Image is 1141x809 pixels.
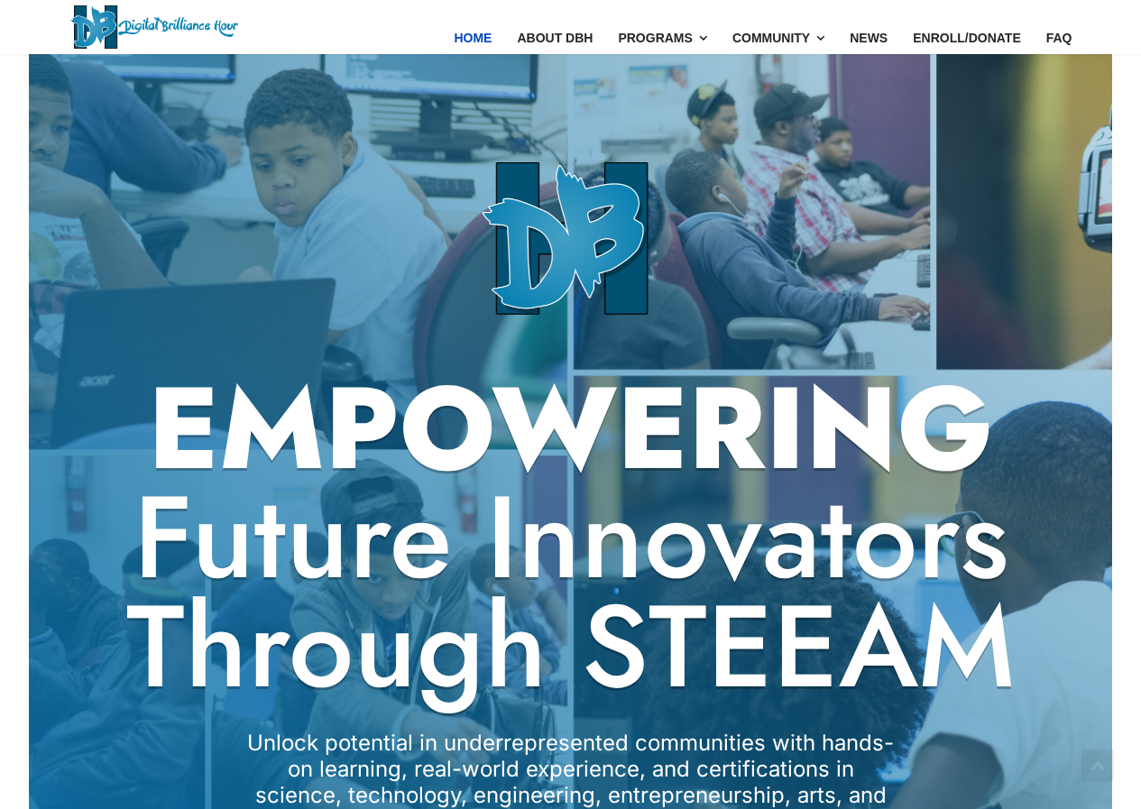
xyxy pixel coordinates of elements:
img: Digital Brilliance Hour [70,5,238,49]
iframe: Chat Widget [1051,722,1141,809]
h2: Future Innovators Through STEEAM [70,373,1072,701]
img: Image [476,144,665,333]
strong: EMPOWERING [70,373,1072,483]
